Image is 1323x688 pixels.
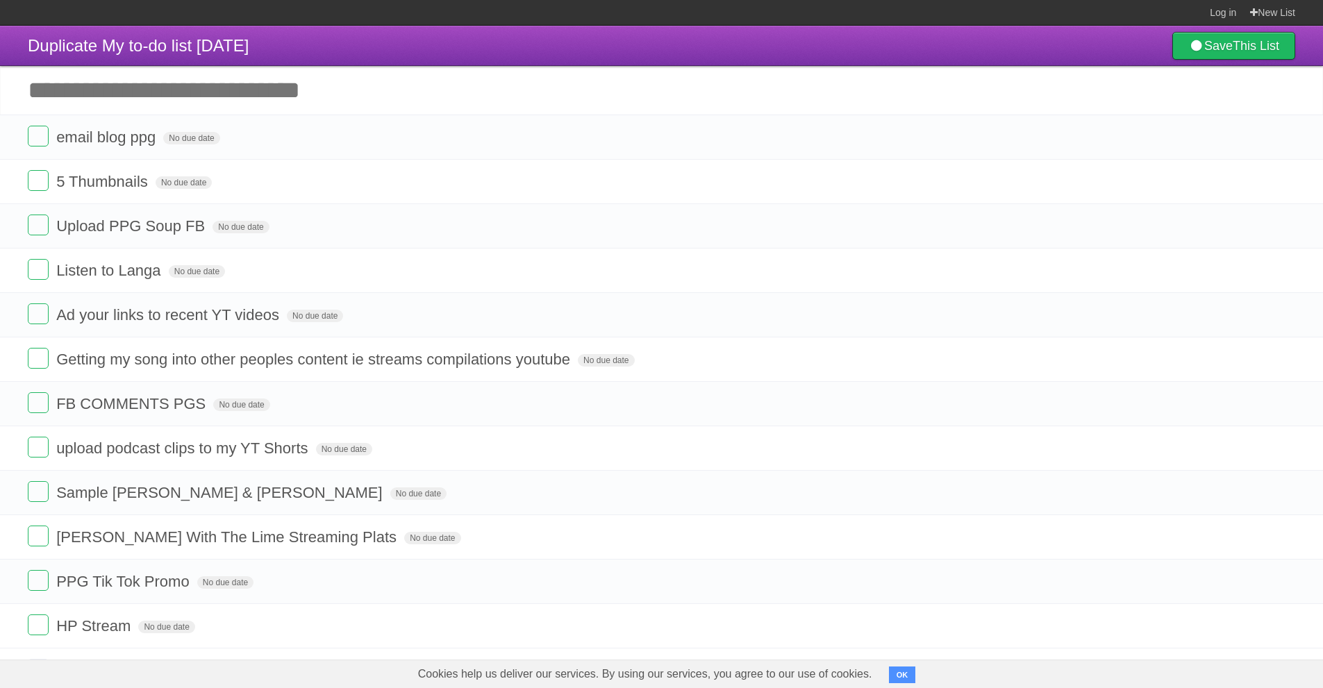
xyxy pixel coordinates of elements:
[28,481,49,502] label: Done
[404,660,886,688] span: Cookies help us deliver our services. By using our services, you agree to our use of cookies.
[390,487,447,500] span: No due date
[28,570,49,591] label: Done
[28,126,49,146] label: Done
[56,306,283,324] span: Ad your links to recent YT videos
[197,576,253,589] span: No due date
[28,170,49,191] label: Done
[56,173,151,190] span: 5 Thumbnails
[404,532,460,544] span: No due date
[56,528,400,546] span: [PERSON_NAME] With The Lime Streaming Plats
[1233,39,1279,53] b: This List
[28,437,49,458] label: Done
[56,617,134,635] span: HP Stream
[28,526,49,546] label: Done
[28,259,49,280] label: Done
[1172,32,1295,60] a: SaveThis List
[56,573,193,590] span: PPG Tik Tok Promo
[56,217,208,235] span: Upload PPG Soup FB
[56,395,209,412] span: FB COMMENTS PGS
[287,310,343,322] span: No due date
[56,128,159,146] span: email blog ppg
[56,262,164,279] span: Listen to Langa
[28,348,49,369] label: Done
[28,659,49,680] label: Done
[316,443,372,455] span: No due date
[28,215,49,235] label: Done
[578,354,634,367] span: No due date
[169,265,225,278] span: No due date
[56,439,311,457] span: upload podcast clips to my YT Shorts
[889,666,916,683] button: OK
[138,621,194,633] span: No due date
[56,484,385,501] span: Sample [PERSON_NAME] & [PERSON_NAME]
[56,351,574,368] span: Getting my song into other peoples content ie streams compilations youtube
[28,36,249,55] span: Duplicate My to-do list [DATE]
[163,132,219,144] span: No due date
[28,614,49,635] label: Done
[28,392,49,413] label: Done
[156,176,212,189] span: No due date
[28,303,49,324] label: Done
[213,398,269,411] span: No due date
[213,221,269,233] span: No due date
